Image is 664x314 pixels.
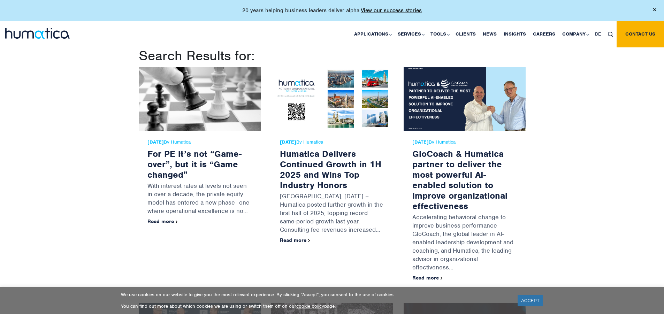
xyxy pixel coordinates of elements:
span: DE [595,31,601,37]
img: For PE it’s not “Game-over”, but it is “Game changed” [139,67,261,131]
span: By Humatica [280,139,384,145]
a: Services [394,21,427,47]
a: Company [559,21,592,47]
strong: [DATE] [412,139,429,145]
a: Contact us [617,21,664,47]
a: Read more [147,218,178,224]
span: By Humatica [412,139,517,145]
a: Applications [351,21,394,47]
a: Clients [452,21,479,47]
a: Read more [280,237,310,243]
strong: [DATE] [147,139,164,145]
img: arrowicon [308,239,310,242]
a: Tools [427,21,452,47]
a: GloCoach & Humatica partner to deliver the most powerful AI-enabled solution to improve organizat... [412,148,507,212]
h1: Search Results for: [139,47,526,64]
p: With interest rates at levels not seen in over a decade, the private equity model has entered a n... [147,180,252,219]
p: Accelerating behavioral change to improve business performance GloCoach, the global leader in AI-... [412,211,517,275]
p: 20 years helping business leaders deliver alpha. [242,7,422,14]
a: For PE it’s not “Game-over”, but it is “Game changed” [147,148,242,180]
a: Insights [500,21,529,47]
p: [GEOGRAPHIC_DATA], [DATE] – Humatica posted further growth in the first half of 2025, topping rec... [280,190,384,237]
img: arrowicon [441,277,443,280]
img: GloCoach & Humatica partner to deliver the most powerful AI-enabled solution to improve organizat... [404,67,526,131]
a: ACCEPT [518,295,543,306]
a: DE [592,21,604,47]
p: We use cookies on our website to give you the most relevant experience. By clicking “Accept”, you... [121,292,509,298]
p: You can find out more about which cookies we are using or switch them off on our page. [121,303,509,309]
a: Read more [412,275,443,281]
img: logo [5,28,70,39]
a: Careers [529,21,559,47]
a: Humatica Delivers Continued Growth in 1H 2025 and Wins Top Industry Honors [280,148,381,191]
span: By Humatica [147,139,252,145]
img: Humatica Delivers Continued Growth in 1H 2025 and Wins Top Industry Honors [271,67,393,131]
a: News [479,21,500,47]
a: cookie policy [296,303,324,309]
img: arrowicon [176,220,178,223]
a: View our success stories [361,7,422,14]
strong: [DATE] [280,139,296,145]
img: search_icon [608,32,613,37]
